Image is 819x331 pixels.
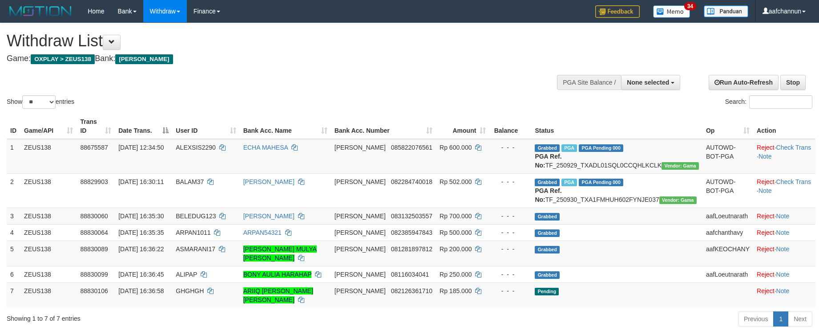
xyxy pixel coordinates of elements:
[331,114,436,139] th: Bank Acc. Number: activate to sort column ascending
[436,114,489,139] th: Amount: activate to sort column ascending
[535,179,560,186] span: Grabbed
[531,139,702,174] td: TF_250929_TXADL01SQL0CCQHLKCLK
[788,311,812,327] a: Next
[335,212,386,220] span: [PERSON_NAME]
[440,245,472,253] span: Rp 200.000
[243,178,295,185] a: [PERSON_NAME]
[20,241,77,266] td: ZEUS138
[753,114,815,139] th: Action
[391,229,432,236] span: Copy 082385947843 to clipboard
[176,178,204,185] span: BALAM37
[627,79,669,86] span: None selected
[757,271,775,278] a: Reject
[7,224,20,241] td: 4
[709,75,779,90] a: Run Auto-Refresh
[20,114,77,139] th: Game/API: activate to sort column ascending
[776,144,811,151] a: Check Trans
[776,178,811,185] a: Check Trans
[172,114,239,139] th: User ID: activate to sort column ascending
[80,229,108,236] span: 88830064
[176,271,197,278] span: ALIPAP
[7,114,20,139] th: ID
[243,271,312,278] a: BONY AULIA HARAHAP
[335,144,386,151] span: [PERSON_NAME]
[753,173,815,208] td: · ·
[20,173,77,208] td: ZEUS138
[753,241,815,266] td: ·
[20,224,77,241] td: ZEUS138
[176,245,215,253] span: ASMARANI17
[493,270,528,279] div: - - -
[773,311,788,327] a: 1
[118,271,164,278] span: [DATE] 16:36:45
[243,144,288,151] a: ECHA MAHESA
[7,139,20,174] td: 1
[579,179,623,186] span: PGA Pending
[115,114,172,139] th: Date Trans.: activate to sort column descending
[176,144,216,151] span: ALEXSIS2290
[440,212,472,220] span: Rp 700.000
[531,114,702,139] th: Status
[758,153,772,160] a: Note
[757,229,775,236] a: Reject
[118,144,164,151] span: [DATE] 12:34:50
[653,5,690,18] img: Button%20Memo.svg
[753,208,815,224] td: ·
[118,229,164,236] span: [DATE] 16:35:35
[702,224,753,241] td: aafchanthavy
[557,75,621,90] div: PGA Site Balance /
[535,288,559,295] span: Pending
[757,144,775,151] a: Reject
[531,173,702,208] td: TF_250930_TXA1FMHUH602FYNJE037
[702,241,753,266] td: aafKEOCHANY
[535,213,560,221] span: Grabbed
[335,271,386,278] span: [PERSON_NAME]
[80,178,108,185] span: 88829903
[702,173,753,208] td: AUTOWD-BOT-PGA
[20,139,77,174] td: ZEUS138
[118,245,164,253] span: [DATE] 16:36:22
[22,95,56,109] select: Showentries
[176,287,204,294] span: GHGHGH
[440,271,472,278] span: Rp 250.000
[440,287,472,294] span: Rp 185.000
[662,162,699,170] span: Vendor URL: https://trx31.1velocity.biz
[335,287,386,294] span: [PERSON_NAME]
[7,54,537,63] h4: Game: Bank:
[493,212,528,221] div: - - -
[535,246,560,253] span: Grabbed
[80,245,108,253] span: 88830089
[391,271,429,278] span: Copy 08116034041 to clipboard
[20,282,77,308] td: ZEUS138
[493,286,528,295] div: - - -
[7,208,20,224] td: 3
[77,114,115,139] th: Trans ID: activate to sort column ascending
[776,229,790,236] a: Note
[243,245,317,262] a: [PERSON_NAME] MULYA [PERSON_NAME]
[535,144,560,152] span: Grabbed
[776,245,790,253] a: Note
[489,114,531,139] th: Balance
[176,229,210,236] span: ARPAN1011
[20,208,77,224] td: ZEUS138
[704,5,748,17] img: panduan.png
[535,271,560,279] span: Grabbed
[391,245,432,253] span: Copy 081281897812 to clipboard
[80,271,108,278] span: 88830099
[757,245,775,253] a: Reject
[753,266,815,282] td: ·
[440,144,472,151] span: Rp 600.000
[579,144,623,152] span: PGA Pending
[757,178,775,185] a: Reject
[7,4,74,18] img: MOTION_logo.png
[7,32,537,50] h1: Withdraw List
[749,95,812,109] input: Search:
[7,95,74,109] label: Show entries
[20,266,77,282] td: ZEUS138
[80,212,108,220] span: 88830060
[118,212,164,220] span: [DATE] 16:35:30
[561,179,577,186] span: Marked by aafpengsreynich
[493,245,528,253] div: - - -
[702,139,753,174] td: AUTOWD-BOT-PGA
[725,95,812,109] label: Search:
